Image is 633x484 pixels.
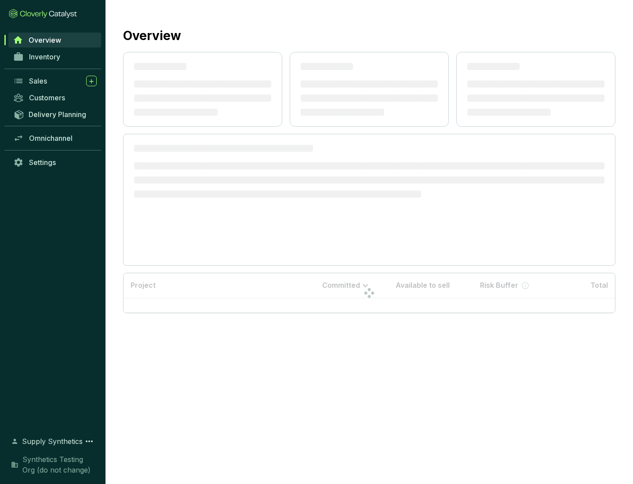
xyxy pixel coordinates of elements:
span: Inventory [29,52,60,61]
a: Omnichannel [9,131,101,146]
a: Sales [9,73,101,88]
a: Inventory [9,49,101,64]
a: Overview [8,33,101,48]
a: Delivery Planning [9,107,101,121]
span: Settings [29,158,56,167]
h2: Overview [123,26,181,45]
a: Settings [9,155,101,170]
a: Customers [9,90,101,105]
span: Delivery Planning [29,110,86,119]
span: Overview [29,36,61,44]
span: Omnichannel [29,134,73,143]
span: Sales [29,77,47,85]
span: Synthetics Testing Org (do not change) [22,454,97,475]
span: Customers [29,93,65,102]
span: Supply Synthetics [22,436,83,447]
